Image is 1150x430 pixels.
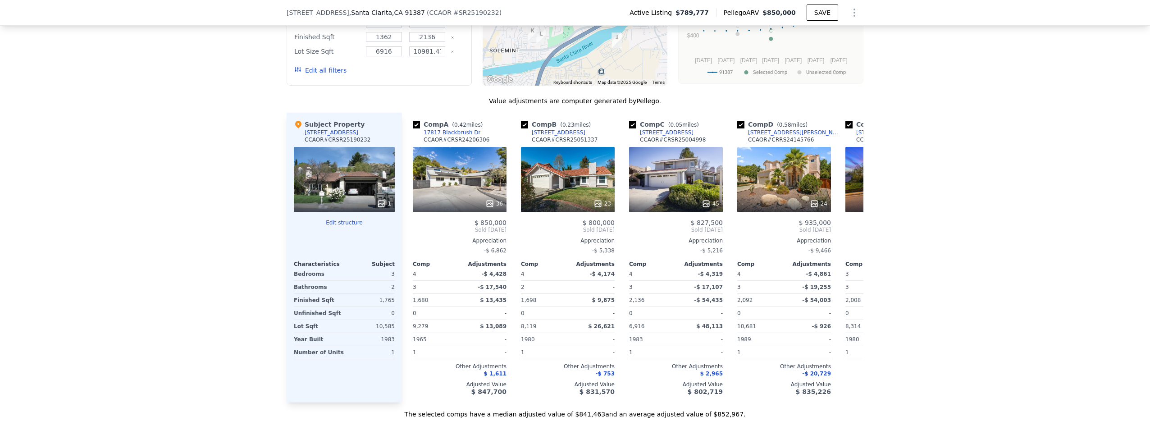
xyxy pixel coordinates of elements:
div: Adjusted Value [845,381,939,388]
div: CCAOR # CRSR25105398 [856,136,922,143]
div: 17900 Wellhaven St [533,26,550,48]
a: Open this area in Google Maps (opens a new window) [485,74,515,86]
span: $ 935,000 [799,219,831,226]
div: 27765 Dyer Way [608,29,625,51]
text: Selected Comp [753,69,787,75]
div: 0 [346,307,395,320]
div: Appreciation [629,237,723,244]
div: 1 [629,346,674,359]
div: 17817 Blackbrush Dr [424,129,480,136]
text: [DATE] [762,57,779,64]
span: 1,680 [413,297,428,303]
span: Pellego ARV [724,8,763,17]
text: [DATE] [808,57,825,64]
div: Appreciation [737,237,831,244]
button: Keyboard shortcuts [553,79,592,86]
div: Adjusted Value [737,381,831,388]
img: Google [485,74,515,86]
div: 10,585 [346,320,395,333]
div: - [461,307,507,320]
div: [STREET_ADDRESS] [640,129,694,136]
span: -$ 9,466 [808,247,831,254]
span: 0 [737,310,741,316]
a: [STREET_ADDRESS] [521,129,585,136]
text: $400 [687,32,699,39]
div: - [461,333,507,346]
div: - [786,307,831,320]
div: 1989 [737,333,782,346]
div: Appreciation [521,237,615,244]
text: [DATE] [831,57,848,64]
div: Appreciation [413,237,507,244]
div: 1 [521,346,566,359]
div: [STREET_ADDRESS][PERSON_NAME] [856,129,950,136]
span: -$ 54,003 [802,297,831,303]
text: L [736,23,739,29]
div: 3 [413,281,458,293]
span: -$ 17,540 [478,284,507,290]
span: # SR25190232 [453,9,499,16]
span: $ 835,226 [796,388,831,395]
span: $ 1,611 [484,371,507,377]
div: Finished Sqft [294,294,342,306]
div: Comp A [413,120,486,129]
div: Adjusted Value [629,381,723,388]
span: -$ 926 [812,323,831,329]
div: - [570,281,615,293]
div: Lot Size Sqft [294,45,361,58]
span: 2,008 [845,297,861,303]
text: [DATE] [740,57,758,64]
div: Comp E [845,120,918,129]
text: C [769,28,773,33]
div: 24 [810,199,827,208]
span: $850,000 [762,9,796,16]
div: - [570,307,615,320]
span: 0.42 [454,122,466,128]
span: Sold [DATE] [845,226,939,233]
div: Adjustments [568,261,615,268]
span: -$ 4,174 [590,271,615,277]
div: 3 [346,268,395,280]
text: [DATE] [718,57,735,64]
div: - [570,346,615,359]
text: Unselected Comp [806,69,846,75]
div: 1 [737,346,782,359]
span: 10,681 [737,323,756,329]
div: 1,765 [346,294,395,306]
div: Comp D [737,120,811,129]
div: 1 [377,199,391,208]
span: $ 48,113 [696,323,723,329]
span: , Santa Clarita [349,8,425,17]
div: [STREET_ADDRESS][PERSON_NAME] [748,129,842,136]
div: [STREET_ADDRESS] [532,129,585,136]
span: 8,119 [521,323,536,329]
div: 3 [845,281,890,293]
span: , CA 91387 [392,9,425,16]
span: $ 847,700 [471,388,507,395]
div: Other Adjustments [521,363,615,370]
div: Comp [737,261,784,268]
div: 1980 [521,333,566,346]
span: 4 [737,271,741,277]
a: Terms (opens in new tab) [652,80,665,85]
div: [STREET_ADDRESS] [305,129,358,136]
div: Other Adjustments [737,363,831,370]
span: ( miles) [448,122,486,128]
div: Bedrooms [294,268,342,280]
span: 0.58 [779,122,791,128]
span: -$ 753 [595,371,615,377]
span: -$ 17,107 [694,284,723,290]
div: ( ) [427,8,502,17]
span: [STREET_ADDRESS] [287,8,349,17]
div: Finished Sqft [294,31,361,43]
span: $ 800,000 [583,219,615,226]
span: CCAOR [429,9,452,16]
span: Sold [DATE] [521,226,615,233]
span: 0 [413,310,416,316]
span: 6,916 [629,323,644,329]
div: Adjustments [784,261,831,268]
div: Comp B [521,120,594,129]
span: ( miles) [665,122,703,128]
div: - [678,307,723,320]
span: ( miles) [773,122,811,128]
